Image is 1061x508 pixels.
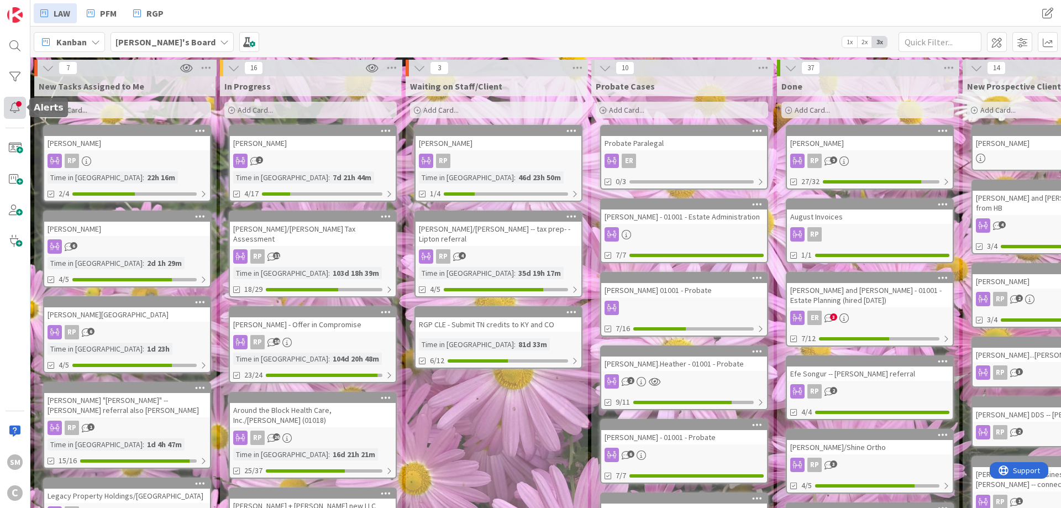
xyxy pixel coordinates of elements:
[414,125,582,202] a: [PERSON_NAME]RPTime in [GEOGRAPHIC_DATA]:46d 23h 50m1/4
[601,210,767,224] div: [PERSON_NAME] - 01001 - Estate Administration
[414,306,582,369] a: RGP CLE - Submit TN credits to KY and COTime in [GEOGRAPHIC_DATA]:81d 33m6/12
[56,35,87,49] span: Kanban
[616,323,630,334] span: 7/16
[59,188,69,200] span: 2/4
[44,421,210,435] div: RP
[256,156,263,164] span: 2
[65,154,79,168] div: RP
[842,36,857,48] span: 1x
[830,156,837,164] span: 9
[230,307,396,332] div: [PERSON_NAME] - Offer in Compromise
[787,430,953,454] div: [PERSON_NAME]/Shine Ortho
[514,171,516,184] span: :
[416,126,581,150] div: [PERSON_NAME]
[43,296,211,373] a: [PERSON_NAME][GEOGRAPHIC_DATA]RPTime in [GEOGRAPHIC_DATA]:1d 23h4/5
[233,171,328,184] div: Time in [GEOGRAPHIC_DATA]
[230,136,396,150] div: [PERSON_NAME]
[39,81,144,92] span: New Tasks Assigned to Me
[410,81,502,92] span: Waiting on Staff/Client
[44,154,210,168] div: RP
[80,3,123,23] a: PFM
[34,102,64,113] h5: Alerts
[328,171,330,184] span: :
[616,176,626,187] span: 0/3
[230,393,396,427] div: Around the Block Health Care, Inc./[PERSON_NAME] (01018)
[273,338,280,345] span: 16
[600,125,768,190] a: Probate ParalegalER0/3
[59,274,69,285] span: 4/5
[328,267,330,279] span: :
[143,257,144,269] span: :
[807,458,822,472] div: RP
[516,338,550,350] div: 81d 33m
[250,431,265,445] div: RP
[1016,368,1023,375] span: 3
[7,454,23,470] div: SM
[787,458,953,472] div: RP
[419,338,514,350] div: Time in [GEOGRAPHIC_DATA]
[143,343,144,355] span: :
[244,188,259,200] span: 4/17
[233,353,328,365] div: Time in [GEOGRAPHIC_DATA]
[238,105,273,115] span: Add Card...
[601,154,767,168] div: ER
[43,125,211,202] a: [PERSON_NAME]RPTime in [GEOGRAPHIC_DATA]:22h 16m2/4
[44,393,210,417] div: [PERSON_NAME] "[PERSON_NAME]" -- [PERSON_NAME] referral also [PERSON_NAME]
[807,384,822,399] div: RP
[44,325,210,339] div: RP
[54,7,70,20] span: LAW
[416,154,581,168] div: RP
[436,154,450,168] div: RP
[807,154,822,168] div: RP
[801,480,812,491] span: 4/5
[801,333,816,344] span: 7/12
[830,313,837,321] span: 3
[230,222,396,246] div: [PERSON_NAME]/[PERSON_NAME] Tax Assessment
[601,126,767,150] div: Probate Paralegal
[44,126,210,150] div: [PERSON_NAME]
[616,61,634,75] span: 10
[601,357,767,371] div: [PERSON_NAME].Heather - 01001 - Probate
[115,36,216,48] b: [PERSON_NAME]'s Board
[993,365,1007,380] div: RP
[230,126,396,150] div: [PERSON_NAME]
[616,249,626,261] span: 7/7
[1016,497,1023,505] span: 1
[224,81,271,92] span: In Progress
[993,425,1007,439] div: RP
[601,347,767,371] div: [PERSON_NAME].Heather - 01001 - Probate
[993,292,1007,306] div: RP
[795,105,830,115] span: Add Card...
[230,335,396,349] div: RP
[330,267,382,279] div: 103d 18h 39m
[1016,428,1023,435] span: 2
[44,297,210,322] div: [PERSON_NAME][GEOGRAPHIC_DATA]
[436,249,450,264] div: RP
[44,136,210,150] div: [PERSON_NAME]
[100,7,117,20] span: PFM
[600,419,768,484] a: [PERSON_NAME] - 01001 - Probate7/7
[787,136,953,150] div: [PERSON_NAME]
[59,61,77,75] span: 7
[423,105,459,115] span: Add Card...
[872,36,887,48] span: 3x
[330,171,374,184] div: 7d 21h 44m
[419,171,514,184] div: Time in [GEOGRAPHIC_DATA]
[273,252,280,259] span: 11
[787,126,953,150] div: [PERSON_NAME]
[127,3,170,23] a: RGP
[616,470,626,481] span: 7/7
[601,136,767,150] div: Probate Paralegal
[48,171,143,184] div: Time in [GEOGRAPHIC_DATA]
[244,369,262,381] span: 23/24
[244,465,262,476] span: 25/37
[999,221,1006,228] span: 4
[801,406,812,418] span: 4/4
[514,267,516,279] span: :
[230,431,396,445] div: RP
[430,284,440,295] span: 4/5
[787,384,953,399] div: RP
[229,392,397,479] a: Around the Block Health Care, Inc./[PERSON_NAME] (01018)RPTime in [GEOGRAPHIC_DATA]:16d 21h 21m25/37
[416,222,581,246] div: [PERSON_NAME]/[PERSON_NAME] -- tax prep- - Lipton referral
[59,455,77,467] span: 15/16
